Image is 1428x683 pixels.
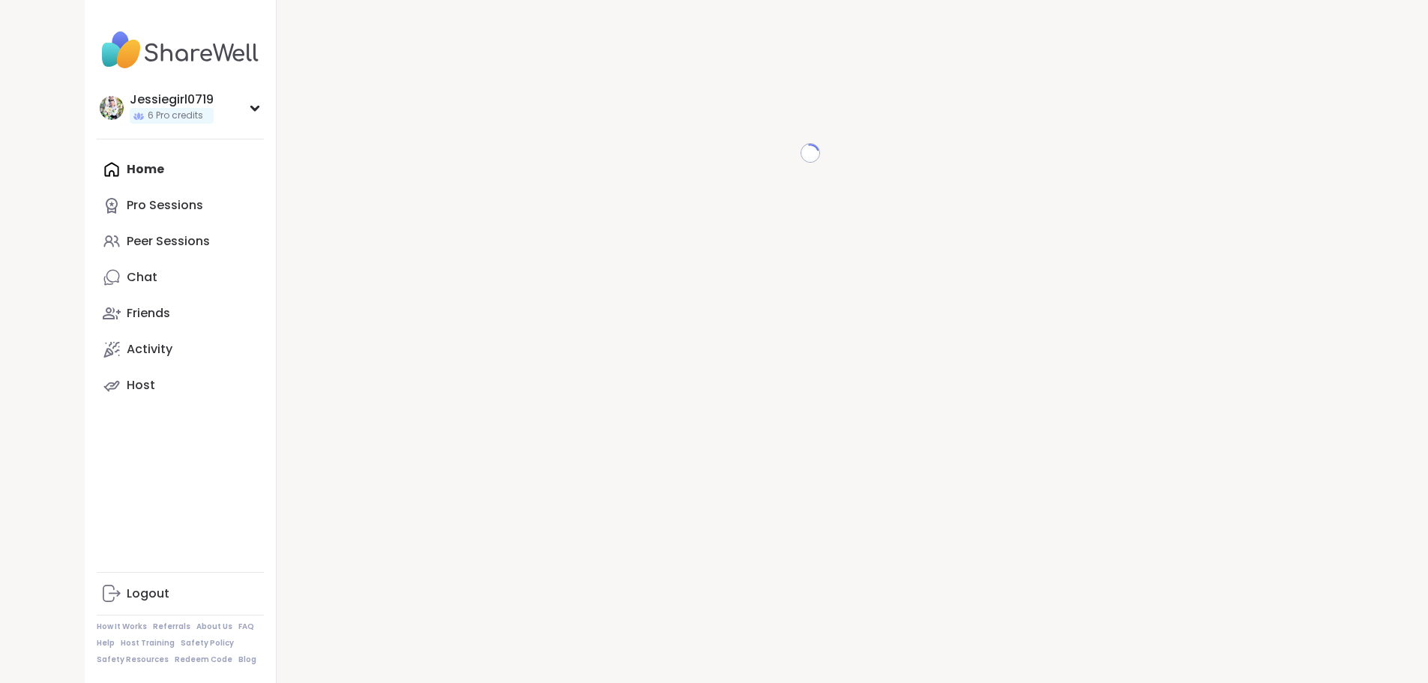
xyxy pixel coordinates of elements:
div: Peer Sessions [127,233,210,250]
a: Host Training [121,638,175,649]
span: 6 Pro credits [148,109,203,122]
a: Host [97,367,264,403]
a: Chat [97,259,264,295]
div: Chat [127,269,157,286]
div: Logout [127,586,169,602]
div: Jessiegirl0719 [130,91,214,108]
a: FAQ [238,622,254,632]
a: Peer Sessions [97,223,264,259]
div: Host [127,377,155,394]
a: Redeem Code [175,655,232,665]
div: Friends [127,305,170,322]
a: Blog [238,655,256,665]
div: Activity [127,341,172,358]
a: Safety Policy [181,638,234,649]
a: About Us [196,622,232,632]
img: ShareWell Nav Logo [97,24,264,76]
div: Pro Sessions [127,197,203,214]
a: Pro Sessions [97,187,264,223]
a: Help [97,638,115,649]
a: Referrals [153,622,190,632]
a: Friends [97,295,264,331]
a: Logout [97,576,264,612]
a: How It Works [97,622,147,632]
a: Activity [97,331,264,367]
img: Jessiegirl0719 [100,96,124,120]
a: Safety Resources [97,655,169,665]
